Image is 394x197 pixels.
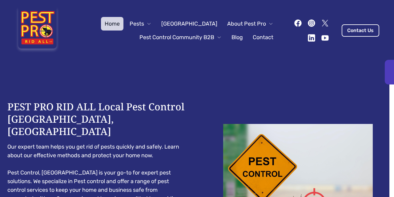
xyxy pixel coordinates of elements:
[130,19,144,28] span: Pests
[158,17,221,31] a: [GEOGRAPHIC_DATA]
[101,17,123,31] a: Home
[7,101,185,137] h1: PEST PRO RID ALL Local Pest Control [GEOGRAPHIC_DATA], [GEOGRAPHIC_DATA]
[228,31,247,44] a: Blog
[15,7,60,54] img: Pest Pro Rid All
[139,33,214,42] span: Pest Control Community B2B
[227,19,266,28] span: About Pest Pro
[223,17,277,31] button: About Pest Pro
[342,24,379,37] a: Contact Us
[136,31,225,44] button: Pest Control Community B2B
[126,17,155,31] button: Pests
[249,31,277,44] a: Contact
